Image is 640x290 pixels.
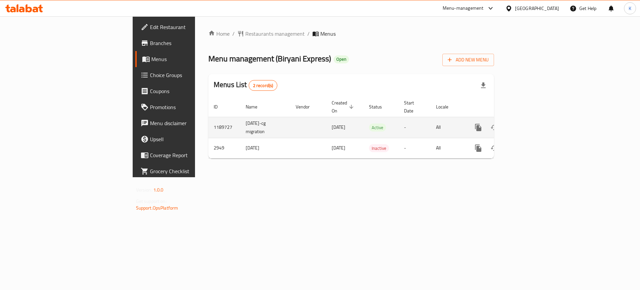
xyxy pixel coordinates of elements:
span: Restaurants management [245,30,305,38]
button: more [470,140,486,156]
div: Export file [475,77,491,93]
span: Add New Menu [448,56,489,64]
span: Menus [320,30,336,38]
span: [DATE] [332,123,345,131]
div: Menu-management [443,4,484,12]
span: [DATE] [332,143,345,152]
span: Name [246,103,266,111]
span: 2 record(s) [249,82,277,89]
span: Branches [150,39,234,47]
span: Promotions [150,103,234,111]
nav: breadcrumb [208,30,494,38]
span: Created On [332,99,356,115]
a: Upsell [135,131,240,147]
span: 1.0.0 [153,186,164,194]
td: [DATE] [240,138,290,158]
a: Support.OpsPlatform [136,204,178,212]
button: Change Status [486,119,502,135]
span: Open [334,56,349,62]
span: Coverage Report [150,151,234,159]
a: Edit Restaurant [135,19,240,35]
a: Grocery Checklist [135,163,240,179]
span: ID [214,103,226,111]
span: Choice Groups [150,71,234,79]
table: enhanced table [208,97,540,159]
td: - [399,138,431,158]
span: Menu disclaimer [150,119,234,127]
span: Edit Restaurant [150,23,234,31]
div: Active [369,123,386,131]
span: Vendor [296,103,318,111]
span: Status [369,103,391,111]
span: Version: [136,186,152,194]
span: Upsell [150,135,234,143]
li: / [307,30,310,38]
h2: Menus List [214,80,277,91]
div: [GEOGRAPHIC_DATA] [515,5,559,12]
a: Menus [135,51,240,67]
span: Inactive [369,144,389,152]
span: Grocery Checklist [150,167,234,175]
span: Menu management ( Biryani Express ) [208,51,331,66]
a: Promotions [135,99,240,115]
span: Locale [436,103,457,111]
a: Menu disclaimer [135,115,240,131]
span: Start Date [404,99,423,115]
th: Actions [465,97,540,117]
button: more [470,119,486,135]
a: Restaurants management [237,30,305,38]
span: Menus [151,55,234,63]
span: Coupons [150,87,234,95]
td: All [431,138,465,158]
td: [DATE]-cg migration [240,117,290,138]
button: Change Status [486,140,502,156]
a: Branches [135,35,240,51]
td: All [431,117,465,138]
a: Coupons [135,83,240,99]
span: Active [369,124,386,131]
span: K [629,5,631,12]
a: Coverage Report [135,147,240,163]
a: Choice Groups [135,67,240,83]
div: Open [334,55,349,63]
td: - [399,117,431,138]
button: Add New Menu [442,54,494,66]
span: Get support on: [136,197,167,206]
